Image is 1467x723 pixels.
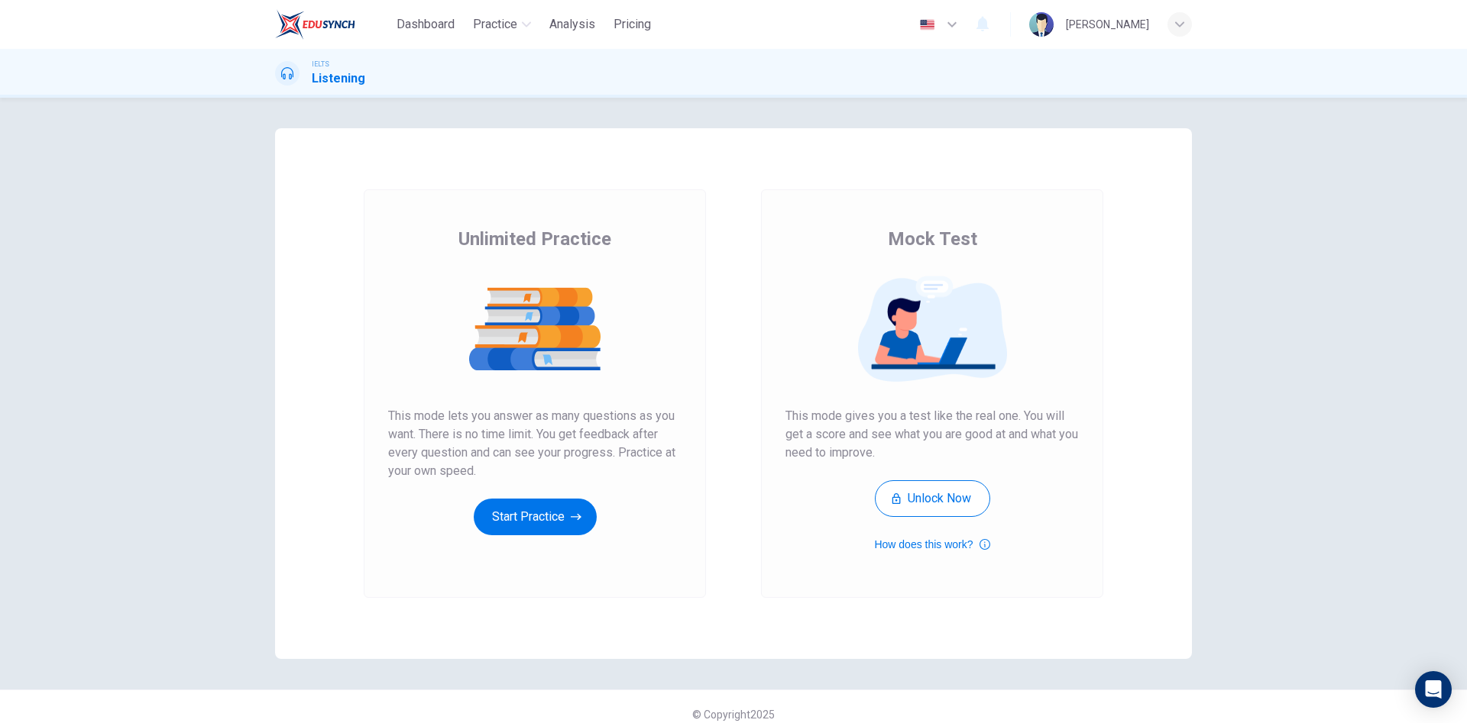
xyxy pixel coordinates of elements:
span: © Copyright 2025 [692,708,775,721]
span: This mode gives you a test like the real one. You will get a score and see what you are good at a... [785,407,1079,462]
div: [PERSON_NAME] [1066,15,1149,34]
span: Dashboard [397,15,455,34]
button: Analysis [543,11,601,38]
a: EduSynch logo [275,9,390,40]
img: Profile picture [1029,12,1054,37]
span: Practice [473,15,517,34]
span: Pricing [614,15,651,34]
span: This mode lets you answer as many questions as you want. There is no time limit. You get feedback... [388,407,682,480]
span: Analysis [549,15,595,34]
button: Dashboard [390,11,461,38]
button: How does this work? [874,535,989,554]
span: IELTS [312,59,329,69]
button: Start Practice [474,499,597,535]
span: Mock Test [888,227,977,251]
div: Open Intercom Messenger [1415,671,1452,708]
button: Pricing [607,11,657,38]
h1: Listening [312,69,365,88]
img: en [918,19,937,31]
button: Unlock Now [875,480,990,517]
button: Practice [467,11,537,38]
span: Unlimited Practice [458,227,611,251]
img: EduSynch logo [275,9,355,40]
